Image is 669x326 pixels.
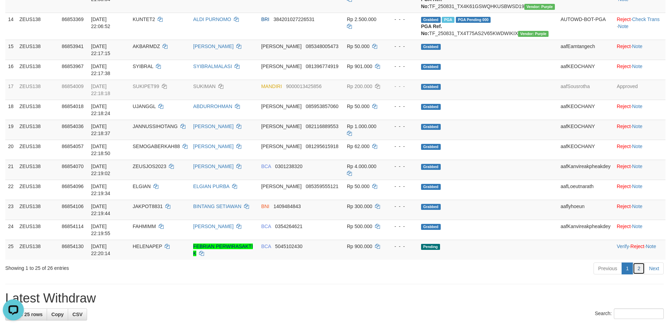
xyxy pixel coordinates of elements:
span: BCA [261,244,271,249]
span: HELENAPEP [133,244,162,249]
td: aafKEOCHANY [558,140,614,160]
span: ZEUSJOS2023 [133,164,166,169]
a: Reject [630,244,644,249]
span: Copy 082116889553 to clipboard [306,124,338,129]
span: SEMOGABERKAH88 [133,144,180,149]
td: 21 [5,160,17,180]
span: Copy [51,312,64,317]
span: Rp 62.000 [347,144,370,149]
td: TF_250831_TX4T75AS2V65KWDWIKIX [418,13,558,40]
td: ZEUS138 [17,160,59,180]
td: ZEUS138 [17,100,59,120]
a: Next [644,262,664,274]
span: Copy 085348005473 to clipboard [306,44,338,49]
td: Approved [614,80,665,100]
span: Copy 0301238320 to clipboard [275,164,302,169]
span: [DATE] 22:20:14 [91,244,110,256]
a: Reject [617,204,631,209]
td: aafLoeutnarath [558,180,614,200]
a: 2 [633,262,645,274]
td: ZEUS138 [17,13,59,40]
span: [DATE] 22:19:55 [91,224,110,236]
span: 86854106 [62,204,84,209]
td: ZEUS138 [17,180,59,200]
td: · [614,40,665,60]
span: BNI [261,204,269,209]
span: Copy 9000013425856 to clipboard [286,84,321,89]
a: [PERSON_NAME] [193,124,234,129]
td: 18 [5,100,17,120]
span: Grabbed [421,17,441,23]
span: Grabbed [421,84,441,90]
a: Note [632,64,643,69]
td: 15 [5,40,17,60]
span: 86854009 [62,84,84,89]
span: 86854070 [62,164,84,169]
button: Open LiveChat chat widget [3,3,24,24]
td: 17 [5,80,17,100]
span: Copy 1409484843 to clipboard [274,204,301,209]
span: Grabbed [421,104,441,110]
a: Note [632,124,643,129]
span: Rp 500.000 [347,224,372,229]
span: JAKPOT8831 [133,204,163,209]
span: [DATE] 22:18:50 [91,144,110,156]
div: Showing 1 to 25 of 26 entries [5,262,274,272]
span: 86853941 [62,44,84,49]
td: aafKEOCHANY [558,60,614,80]
span: Copy 085359555121 to clipboard [306,184,338,189]
span: [DATE] 22:06:52 [91,16,110,29]
a: Reject [617,224,631,229]
td: · · [614,240,665,260]
div: - - - [388,223,415,230]
span: JANNUSSIHOTANG [133,124,178,129]
td: aafKEOCHANY [558,120,614,140]
span: Pending [421,244,440,250]
a: Reject [617,124,631,129]
a: CSV [68,308,87,320]
h1: Latest Withdraw [5,291,664,305]
td: aafKanvireakpheakdey [558,220,614,240]
span: BRI [261,16,269,22]
span: Grabbed [421,64,441,70]
td: aafKEOCHANY [558,100,614,120]
a: [PERSON_NAME] [193,224,234,229]
span: [PERSON_NAME] [261,44,302,49]
span: Copy 384201027226531 to clipboard [274,16,315,22]
div: - - - [388,243,415,250]
label: Search: [595,308,664,319]
span: 86853967 [62,64,84,69]
span: KUNTET2 [133,16,155,22]
span: BCA [261,164,271,169]
div: - - - [388,163,415,170]
div: - - - [388,183,415,190]
td: 16 [5,60,17,80]
a: Note [632,224,643,229]
td: 24 [5,220,17,240]
td: · · [614,13,665,40]
div: - - - [388,103,415,110]
span: Grabbed [421,164,441,170]
div: - - - [388,16,415,23]
input: Search: [614,308,664,319]
span: Rp 50.000 [347,184,370,189]
span: [PERSON_NAME] [261,124,302,129]
span: Rp 900.000 [347,244,372,249]
a: FEBRIAN PERWIRASAKTI K [193,244,253,256]
a: Reject [617,64,631,69]
td: ZEUS138 [17,200,59,220]
span: Grabbed [421,124,441,130]
div: - - - [388,123,415,130]
a: Note [632,184,643,189]
a: BINTANG SETIAWAN [193,204,241,209]
span: Rp 300.000 [347,204,372,209]
td: ZEUS138 [17,220,59,240]
span: Vendor URL: https://trx4.1velocity.biz [524,4,555,10]
td: aaflyhoeun [558,200,614,220]
a: [PERSON_NAME] [193,144,234,149]
a: [PERSON_NAME] [193,44,234,49]
span: [PERSON_NAME] [261,184,302,189]
a: Note [646,244,656,249]
span: Copy 085953857060 to clipboard [306,104,338,109]
span: Rp 901.000 [347,64,372,69]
